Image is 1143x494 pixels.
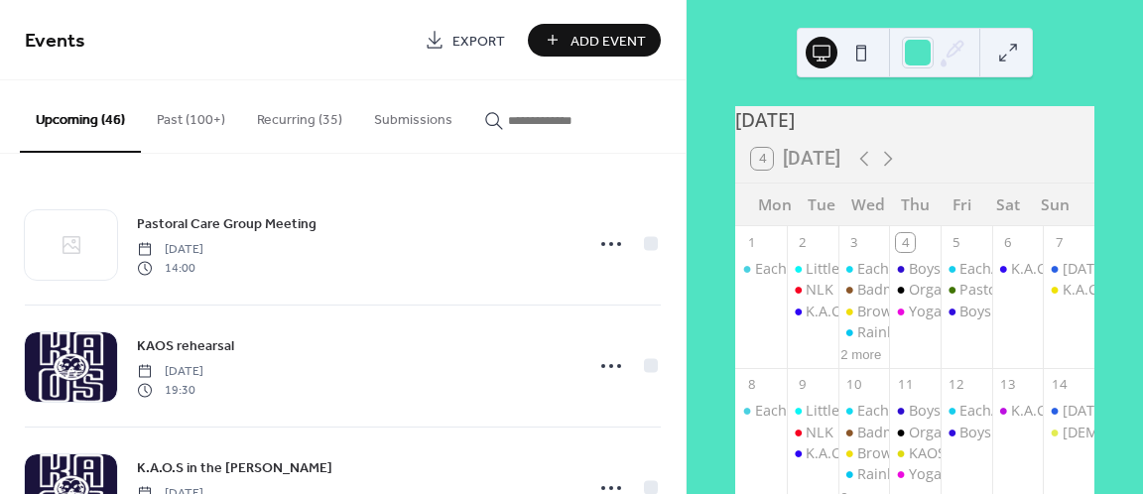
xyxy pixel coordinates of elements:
[896,233,914,251] div: 4
[941,280,992,300] div: Pastoral Care Group Meeting
[909,401,1075,421] div: Boys Brigade Badminton
[909,280,1024,300] div: Organist Practice
[137,458,332,479] span: K.A.O.S in the [PERSON_NAME]
[857,322,923,342] div: Rainbows
[787,423,838,442] div: NLK Drama Group
[742,376,760,394] div: 8
[137,259,203,277] span: 14:00
[857,259,898,279] div: EachA
[755,259,796,279] div: EachA
[992,401,1044,421] div: K.A.O.S in the Kirk
[999,233,1017,251] div: 6
[806,302,922,321] div: K.A.O.S rehearsal
[1043,280,1094,300] div: K.A.O.S rehearsal
[137,336,234,357] span: KAOS rehearsal
[787,302,838,321] div: K.A.O.S rehearsal
[1050,376,1068,394] div: 14
[892,184,939,226] div: Thu
[806,423,929,442] div: NLK Drama Group
[25,22,85,61] span: Events
[889,401,941,421] div: Boys Brigade Badminton
[857,302,920,321] div: Brownies
[798,184,844,226] div: Tue
[452,31,505,52] span: Export
[1050,233,1068,251] div: 7
[889,302,941,321] div: Yoga
[838,443,890,463] div: Brownies
[137,214,317,235] span: Pastoral Care Group Meeting
[889,464,941,484] div: Yoga
[1043,401,1094,421] div: Sunday Service
[939,184,985,226] div: Fri
[959,259,1000,279] div: EachA
[857,443,920,463] div: Brownies
[832,343,889,363] button: 2 more
[787,280,838,300] div: NLK Drama Group
[571,31,646,52] span: Add Event
[735,401,787,421] div: EachA
[787,259,838,279] div: Little Seeds
[959,302,1047,321] div: Boys Brigade
[1011,259,1127,279] div: K.A.O.S rehearsal
[735,259,787,279] div: EachA
[845,376,863,394] div: 10
[959,401,1000,421] div: EachA
[838,401,890,421] div: EachA
[787,401,838,421] div: Little Seeds
[806,280,929,300] div: NLK Drama Group
[838,464,890,484] div: Rainbows
[806,443,922,463] div: K.A.O.S rehearsal
[1043,259,1094,279] div: Sunday Service
[941,259,992,279] div: EachA
[889,280,941,300] div: Organist Practice
[889,423,941,442] div: Organist Practice
[794,376,812,394] div: 9
[742,233,760,251] div: 1
[137,381,203,399] span: 19:30
[889,443,941,463] div: KAOS rehearsal
[358,80,468,151] button: Submissions
[528,24,661,57] button: Add Event
[948,233,965,251] div: 5
[838,280,890,300] div: Badminton
[909,259,1075,279] div: Boys Brigade Badminton
[410,24,520,57] a: Export
[241,80,358,151] button: Recurring (35)
[137,334,234,357] a: KAOS rehearsal
[838,259,890,279] div: EachA
[896,376,914,394] div: 11
[909,302,942,321] div: Yoga
[959,423,1047,442] div: Boys Brigade
[1032,184,1079,226] div: Sun
[137,212,317,235] a: Pastoral Care Group Meeting
[857,280,932,300] div: Badminton
[941,423,992,442] div: Boys Brigade
[1043,423,1094,442] div: Bible Tea
[141,80,241,151] button: Past (100+)
[857,464,923,484] div: Rainbows
[755,401,796,421] div: EachA
[889,259,941,279] div: Boys Brigade Badminton
[735,106,1094,135] div: [DATE]
[794,233,812,251] div: 2
[948,376,965,394] div: 12
[137,363,203,381] span: [DATE]
[838,322,890,342] div: Rainbows
[20,80,141,153] button: Upcoming (46)
[751,184,798,226] div: Mon
[838,423,890,442] div: Badminton
[806,401,883,421] div: Little Seeds
[787,443,838,463] div: K.A.O.S rehearsal
[838,302,890,321] div: Brownies
[999,376,1017,394] div: 13
[844,184,891,226] div: Wed
[941,302,992,321] div: Boys Brigade
[985,184,1032,226] div: Sat
[941,401,992,421] div: EachA
[857,401,898,421] div: EachA
[909,443,1013,463] div: KAOS rehearsal
[806,259,883,279] div: Little Seeds
[137,241,203,259] span: [DATE]
[992,259,1044,279] div: K.A.O.S rehearsal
